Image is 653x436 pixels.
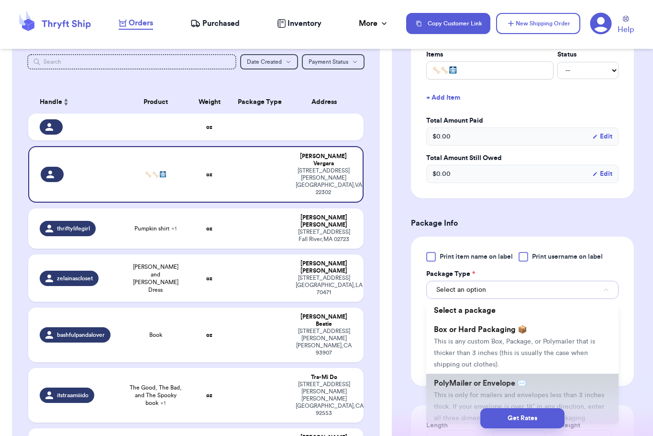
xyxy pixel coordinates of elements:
[426,116,619,126] label: Total Amount Paid
[434,338,595,368] span: This is any custom Box, Package, or Polymailer that is thicker than 3 inches (this is usually the...
[128,263,183,294] span: [PERSON_NAME] and [PERSON_NAME] Dress
[190,18,240,29] a: Purchased
[230,91,290,114] th: Package Type
[440,252,513,262] span: Print item name on label
[296,313,352,328] div: [PERSON_NAME] Beatie
[189,91,229,114] th: Weight
[171,226,177,231] span: + 1
[134,225,177,232] span: Pumpkin shirt
[296,260,352,275] div: [PERSON_NAME] [PERSON_NAME]
[406,13,490,34] button: Copy Customer Link
[149,331,162,339] span: Book
[296,153,351,167] div: [PERSON_NAME] Vergara
[359,18,389,29] div: More
[27,54,237,69] input: Search
[422,87,622,108] button: + Add Item
[62,96,70,108] button: Sort ascending
[129,17,153,29] span: Orders
[592,132,612,141] button: Edit
[296,374,352,381] div: Tra-Mi Do
[57,275,93,282] span: zelainascloset
[122,91,189,114] th: Product
[128,384,183,407] span: The Good, The Bad, and The Spooky book
[426,50,553,59] label: Items
[302,54,365,69] button: Payment Status
[592,169,612,179] button: Edit
[296,328,352,356] div: [STREET_ADDRESS][PERSON_NAME] [PERSON_NAME] , CA 93907
[57,331,105,339] span: bashfulpandalover
[426,153,619,163] label: Total Amount Still Owed
[119,17,153,30] a: Orders
[296,381,352,417] div: [STREET_ADDRESS][PERSON_NAME] [PERSON_NAME][GEOGRAPHIC_DATA] , CA 92553
[432,169,451,179] span: $ 0.00
[434,326,527,333] span: Box or Hard Packaging 📦
[206,392,212,398] strong: oz
[206,275,212,281] strong: oz
[557,50,619,59] label: Status
[206,124,212,130] strong: oz
[57,391,89,399] span: itstraamiiido
[247,59,282,65] span: Date Created
[532,252,603,262] span: Print username on label
[296,214,352,229] div: [PERSON_NAME] [PERSON_NAME]
[426,269,475,279] label: Package Type
[296,275,352,296] div: [STREET_ADDRESS] [GEOGRAPHIC_DATA] , LA 70471
[145,171,166,178] span: 🦴🦴🩻
[290,91,364,114] th: Address
[288,18,321,29] span: Inventory
[296,229,352,243] div: [STREET_ADDRESS] Fall River , MA 02723
[277,18,321,29] a: Inventory
[434,307,496,314] span: Select a package
[618,24,634,35] span: Help
[432,132,451,141] span: $ 0.00
[296,167,351,196] div: [STREET_ADDRESS][PERSON_NAME] [GEOGRAPHIC_DATA] , VA 22302
[411,218,634,229] h3: Package Info
[496,13,580,34] button: New Shipping Order
[480,408,564,428] button: Get Rates
[202,18,240,29] span: Purchased
[206,332,212,338] strong: oz
[206,226,212,231] strong: oz
[206,172,212,177] strong: oz
[309,59,348,65] span: Payment Status
[434,392,604,422] span: This is only for mailers and envelopes less than 3 inches thick. If your envelope is over 18” in ...
[434,379,527,387] span: PolyMailer or Envelope ✉️
[40,97,62,107] span: Handle
[426,281,619,299] button: Select an option
[240,54,298,69] button: Date Created
[436,285,486,295] span: Select an option
[57,225,90,232] span: thriftylifegirl
[160,400,166,406] span: + 1
[618,16,634,35] a: Help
